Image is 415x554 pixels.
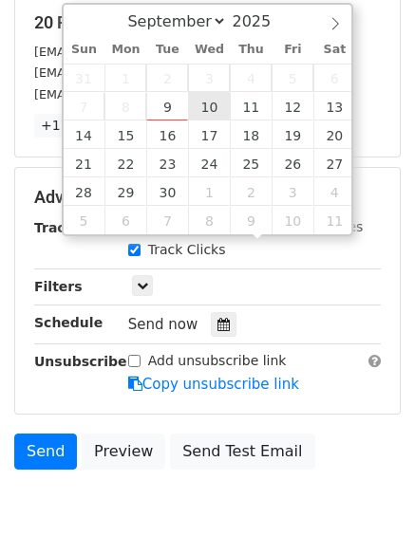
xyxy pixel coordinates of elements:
[34,279,83,294] strong: Filters
[230,206,272,234] span: October 9, 2025
[34,114,114,138] a: +17 more
[64,206,105,234] span: October 5, 2025
[272,44,313,56] span: Fri
[272,177,313,206] span: October 3, 2025
[34,220,98,235] strong: Tracking
[230,64,272,92] span: September 4, 2025
[82,434,165,470] a: Preview
[272,206,313,234] span: October 10, 2025
[148,351,287,371] label: Add unsubscribe link
[272,120,313,149] span: September 19, 2025
[34,315,103,330] strong: Schedule
[34,187,381,208] h5: Advanced
[104,206,146,234] span: October 6, 2025
[146,206,188,234] span: October 7, 2025
[313,64,355,92] span: September 6, 2025
[146,177,188,206] span: September 30, 2025
[34,65,246,80] small: [EMAIL_ADDRESS][DOMAIN_NAME]
[230,120,272,149] span: September 18, 2025
[188,149,230,177] span: September 24, 2025
[146,44,188,56] span: Tue
[146,64,188,92] span: September 2, 2025
[272,149,313,177] span: September 26, 2025
[64,177,105,206] span: September 28, 2025
[313,206,355,234] span: October 11, 2025
[320,463,415,554] iframe: Chat Widget
[104,149,146,177] span: September 22, 2025
[230,92,272,120] span: September 11, 2025
[64,120,105,149] span: September 14, 2025
[313,149,355,177] span: September 27, 2025
[148,240,226,260] label: Track Clicks
[188,92,230,120] span: September 10, 2025
[188,120,230,149] span: September 17, 2025
[313,120,355,149] span: September 20, 2025
[128,316,198,333] span: Send now
[188,177,230,206] span: October 1, 2025
[227,12,295,30] input: Year
[313,44,355,56] span: Sat
[104,177,146,206] span: September 29, 2025
[64,92,105,120] span: September 7, 2025
[146,120,188,149] span: September 16, 2025
[146,149,188,177] span: September 23, 2025
[230,177,272,206] span: October 2, 2025
[104,44,146,56] span: Mon
[146,92,188,120] span: September 9, 2025
[34,87,246,102] small: [EMAIL_ADDRESS][DOMAIN_NAME]
[34,354,127,369] strong: Unsubscribe
[104,92,146,120] span: September 8, 2025
[14,434,77,470] a: Send
[313,92,355,120] span: September 13, 2025
[230,149,272,177] span: September 25, 2025
[230,44,272,56] span: Thu
[188,44,230,56] span: Wed
[104,120,146,149] span: September 15, 2025
[64,149,105,177] span: September 21, 2025
[104,64,146,92] span: September 1, 2025
[64,44,105,56] span: Sun
[34,12,381,33] h5: 20 Recipients
[272,92,313,120] span: September 12, 2025
[313,177,355,206] span: October 4, 2025
[188,64,230,92] span: September 3, 2025
[34,45,246,59] small: [EMAIL_ADDRESS][DOMAIN_NAME]
[188,206,230,234] span: October 8, 2025
[128,376,299,393] a: Copy unsubscribe link
[272,64,313,92] span: September 5, 2025
[64,64,105,92] span: August 31, 2025
[170,434,314,470] a: Send Test Email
